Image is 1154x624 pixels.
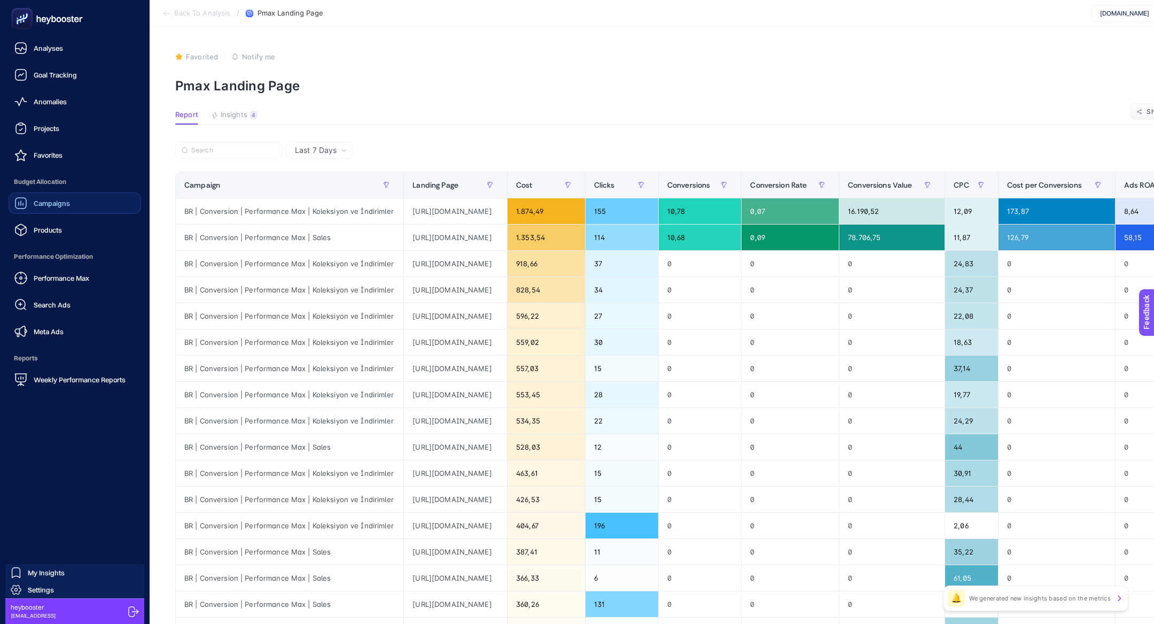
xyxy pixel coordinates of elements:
a: Settings [5,581,144,598]
a: Campaigns [9,192,141,214]
div: 0 [839,434,945,460]
div: 0 [839,408,945,434]
div: 173,87 [999,198,1115,224]
div: 15 [586,487,658,512]
div: 0 [999,303,1115,329]
div: 0 [839,277,945,303]
div: 35,22 [945,539,998,565]
span: Feedback [6,3,41,12]
div: 0 [659,591,742,617]
span: Projects [34,124,59,133]
div: 18,63 [945,329,998,355]
div: 15 [586,356,658,381]
div: [URL][DOMAIN_NAME] [404,434,507,460]
div: 596,22 [508,303,585,329]
div: 0,07 [742,198,839,224]
div: 155 [586,198,658,224]
span: / [237,9,239,17]
div: 0 [742,513,839,538]
span: Insights [221,111,247,119]
div: 0 [659,539,742,565]
div: 0 [742,565,839,591]
div: 10,78 [659,198,742,224]
span: Performance Optimization [9,246,141,267]
div: 37 [586,251,658,276]
span: Meta Ads [34,327,64,336]
div: 0 [999,329,1115,355]
div: 0 [999,251,1115,276]
span: heybooster [11,603,56,612]
div: [URL][DOMAIN_NAME] [404,225,507,250]
div: [URL][DOMAIN_NAME] [404,487,507,512]
div: BR | Conversion | Performance Max | Koleksiyon ve İndirimler [176,513,403,538]
div: 0 [839,591,945,617]
div: 0 [999,513,1115,538]
a: Performance Max [9,267,141,289]
div: 0 [839,539,945,565]
div: 24,29 [945,408,998,434]
div: 828,54 [508,277,585,303]
a: Weekly Performance Reports [9,369,141,390]
div: 27 [586,303,658,329]
span: Favorites [34,151,63,159]
span: Favorited [186,52,218,61]
div: 126,79 [999,225,1115,250]
span: Weekly Performance Reports [34,375,126,384]
div: BR | Conversion | Performance Max | Sales [176,565,403,591]
div: 0 [659,487,742,512]
div: BR | Conversion | Performance Max | Koleksiyon ve İndirimler [176,460,403,486]
div: 0 [999,356,1115,381]
div: 11 [586,539,658,565]
div: 0 [742,303,839,329]
div: 22 [586,408,658,434]
div: 28 [586,382,658,407]
div: BR | Conversion | Performance Max | Sales [176,434,403,460]
div: 22,08 [945,303,998,329]
div: 0 [999,539,1115,565]
a: Anomalies [9,91,141,112]
div: 0 [659,277,742,303]
a: Projects [9,118,141,139]
span: Pmax Landing Page [257,9,323,18]
div: 34 [586,277,658,303]
a: Analyses [9,37,141,59]
div: 0 [659,382,742,407]
span: Notify me [242,52,275,61]
span: My Insights [28,568,65,577]
div: 30 [586,329,658,355]
div: [URL][DOMAIN_NAME] [404,251,507,276]
div: 387,41 [508,539,585,565]
div: 559,02 [508,329,585,355]
div: [URL][DOMAIN_NAME] [404,539,507,565]
a: Favorites [9,144,141,166]
div: 0 [839,303,945,329]
div: BR | Conversion | Performance Max | Koleksiyon ve İndirimler [176,382,403,407]
a: My Insights [5,564,144,581]
span: [EMAIL_ADDRESS] [11,612,56,620]
div: 0 [742,408,839,434]
div: 78.706,75 [839,225,945,250]
span: Search Ads [34,301,71,309]
div: 0 [659,513,742,538]
span: Campaign [184,181,220,189]
div: 0 [659,460,742,486]
div: 0 [839,513,945,538]
div: [URL][DOMAIN_NAME] [404,277,507,303]
div: 0 [839,382,945,407]
div: BR | Conversion | Performance Max | Sales [176,225,403,250]
div: BR | Conversion | Performance Max | Koleksiyon ve İndirimler [176,408,403,434]
div: 0 [999,565,1115,591]
span: Clicks [594,181,615,189]
div: 0 [839,487,945,512]
div: 19,77 [945,382,998,407]
div: 404,67 [508,513,585,538]
div: 0 [999,408,1115,434]
div: 0 [839,565,945,591]
div: 360,26 [508,591,585,617]
div: 44 [945,434,998,460]
div: 0 [742,356,839,381]
div: BR | Conversion | Performance Max | Koleksiyon ve İndirimler [176,198,403,224]
span: Cost [516,181,533,189]
span: Conversion Rate [750,181,807,189]
div: BR | Conversion | Performance Max | Sales [176,539,403,565]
